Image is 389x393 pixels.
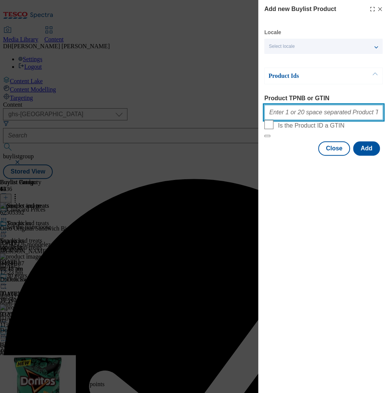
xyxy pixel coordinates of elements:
[264,39,383,54] button: Select locale
[278,122,344,129] span: Is the Product ID a GTIN
[264,105,383,120] input: Enter 1 or 20 space separated Product TPNB or GTIN
[268,72,348,80] p: Product Ids
[318,141,350,156] button: Close
[264,30,281,35] label: Locale
[264,5,336,14] h4: Add new Buylist Product
[269,44,295,49] span: Select locale
[353,141,380,156] button: Add
[264,95,383,102] label: Product TPNB or GTIN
